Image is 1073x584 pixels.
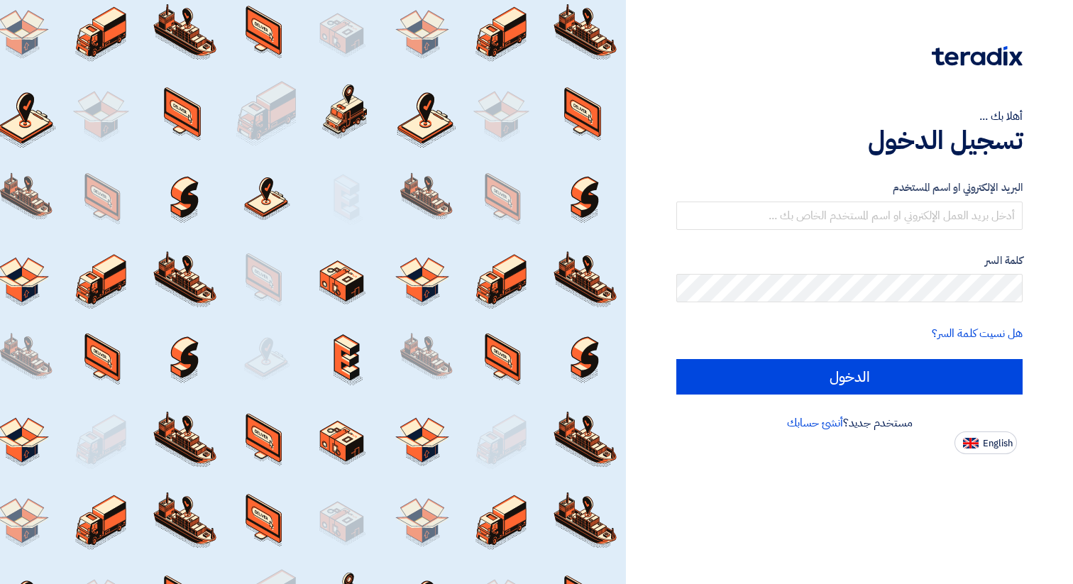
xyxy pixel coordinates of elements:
[676,359,1023,395] input: الدخول
[963,438,979,448] img: en-US.png
[676,108,1023,125] div: أهلا بك ...
[787,414,843,431] a: أنشئ حسابك
[676,253,1023,269] label: كلمة السر
[954,431,1017,454] button: English
[983,439,1013,448] span: English
[676,180,1023,196] label: البريد الإلكتروني او اسم المستخدم
[932,46,1023,66] img: Teradix logo
[676,414,1023,431] div: مستخدم جديد؟
[676,125,1023,156] h1: تسجيل الدخول
[676,202,1023,230] input: أدخل بريد العمل الإلكتروني او اسم المستخدم الخاص بك ...
[932,325,1023,342] a: هل نسيت كلمة السر؟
